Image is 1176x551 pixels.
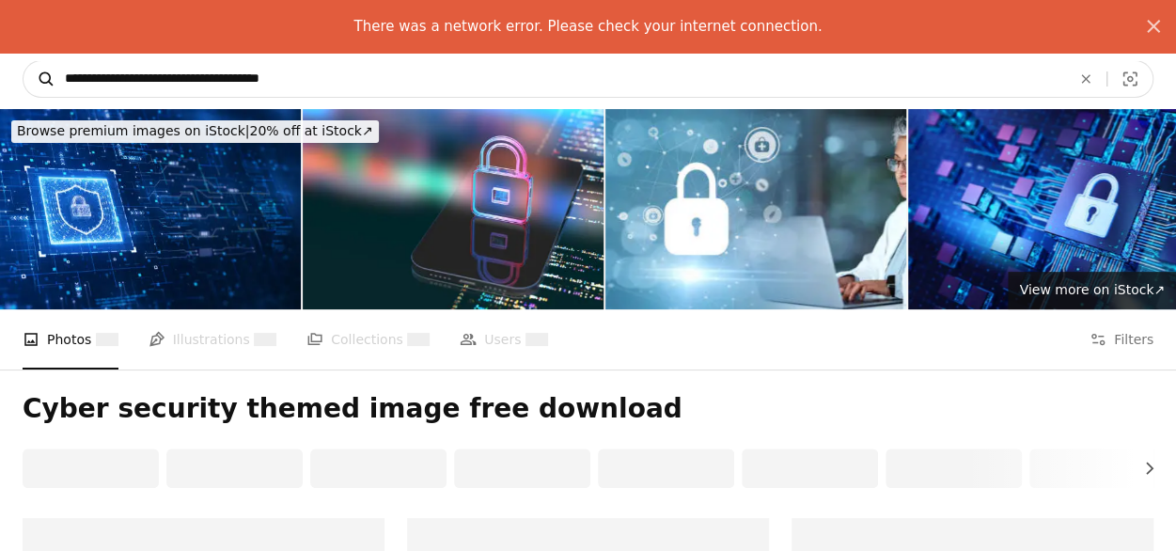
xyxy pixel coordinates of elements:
button: Visual search [1107,61,1152,97]
span: View more on iStock ↗ [1019,282,1165,297]
button: scroll list to the right [1132,449,1153,487]
a: Users [460,309,548,370]
div: 20% off at iStock ↗ [11,120,379,143]
img: Digital background innovation in security systems and data protection [303,109,604,309]
button: Filters [1090,309,1153,370]
h1: Cyber security themed image free download [23,392,1153,426]
form: Find visuals sitewide [23,60,1153,98]
a: View more on iStock↗ [1008,272,1176,309]
img: Doctor, laptop or future healthcare on cybersecurity, life insurance or data safety app on night ... [605,109,906,309]
a: Illustrations [149,309,276,370]
button: Clear [1065,61,1106,97]
button: Search Unsplash [24,61,55,97]
span: Browse premium images on iStock | [17,123,249,138]
a: Collections [306,309,430,370]
p: There was a network error. Please check your internet connection. [353,15,822,38]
